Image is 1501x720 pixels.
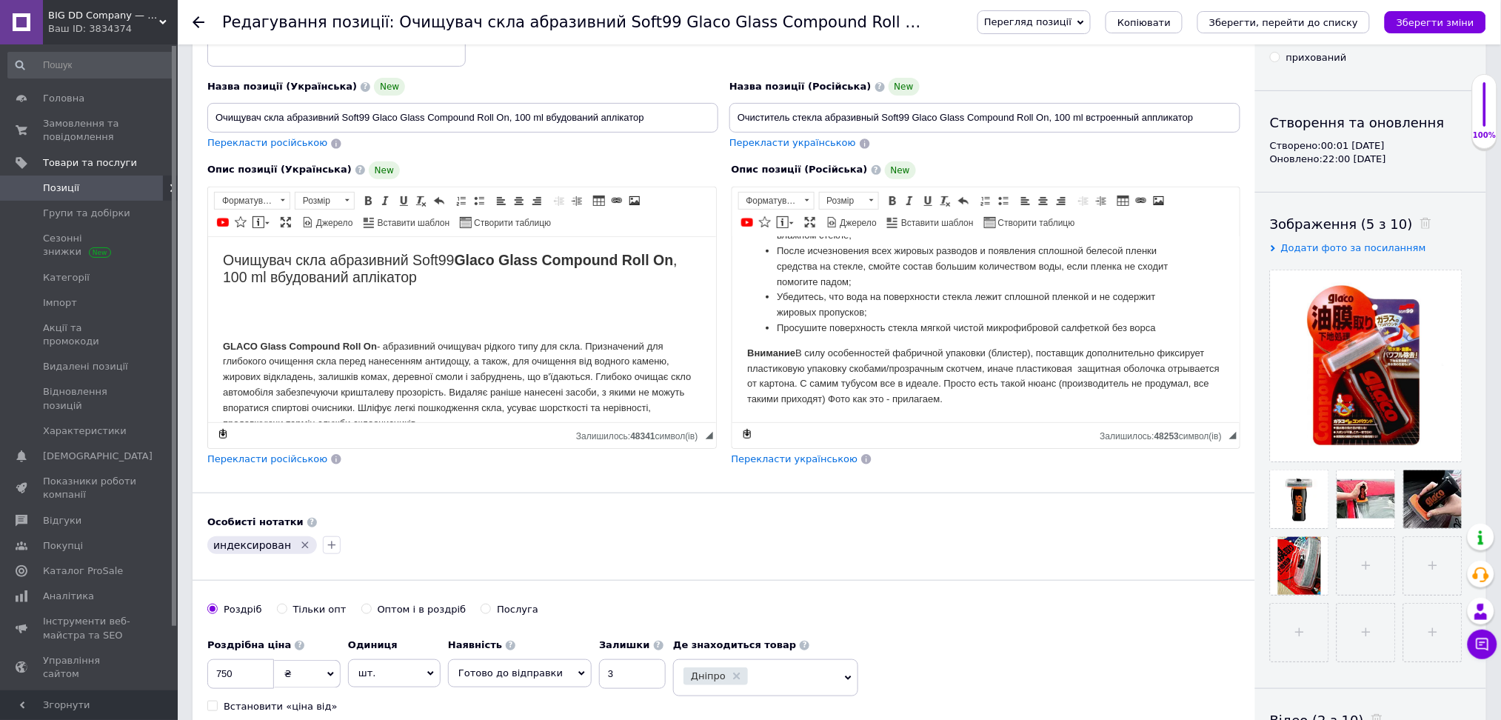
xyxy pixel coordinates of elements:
span: Джерело [314,217,353,230]
span: Опис позиції (Українська) [207,164,352,175]
iframe: Редактор, 7D0D6E1D-6593-4E11-8E94-B493E05E9E7C [208,237,716,422]
a: Вставити/Редагувати посилання (Ctrl+L) [1133,193,1149,209]
span: Замовлення та повідомлення [43,117,137,144]
div: Роздріб [224,603,262,616]
span: Позиції [43,181,79,195]
input: Наприклад, H&M жіноча сукня зелена 38 розмір вечірня максі з блискітками [207,103,718,133]
b: Роздрібна ціна [207,639,291,650]
i: Зберегти, перейти до списку [1209,17,1358,28]
a: Курсив (Ctrl+I) [378,193,394,209]
a: Збільшити відступ [1093,193,1109,209]
a: Зображення [626,193,643,209]
svg: Видалити мітку [299,539,311,551]
a: Розмір [819,192,879,210]
span: Готово до відправки [458,667,563,679]
a: Максимізувати [802,214,818,230]
div: Зображення (5 з 10) [1270,215,1471,233]
div: 100% [1473,130,1497,141]
a: Розмір [295,192,355,210]
a: Підкреслений (Ctrl+U) [395,193,412,209]
span: Відгуки [43,514,81,527]
h2: Очищувач скла абразивний Soft99 , 100 ml вбудований аплікатор [15,15,493,50]
span: Характеристики [43,424,127,438]
a: Зробити резервну копію зараз [739,426,755,442]
a: Максимізувати [278,214,294,230]
b: Де знаходиться товар [673,639,796,650]
span: индексирован [213,539,291,551]
span: Створити таблицю [472,217,551,230]
div: Кiлькiсть символiв [576,427,705,441]
span: Імпорт [43,296,77,310]
a: Зменшити відступ [1075,193,1092,209]
div: Створення та оновлення [1270,113,1471,132]
a: Таблиця [1115,193,1131,209]
span: Сезонні знижки [43,232,137,259]
span: Вставити шаблон [375,217,450,230]
a: Вставити/видалити маркований список [995,193,1012,209]
span: Додати фото за посиланням [1281,242,1426,253]
div: прихований [1286,51,1347,64]
iframe: Редактор, B8AE659E-77A6-48C5-A724-4545FD7D0850 [732,237,1240,422]
span: Інструменти веб-майстра та SEO [43,615,137,641]
button: Зберегти, перейти до списку [1197,11,1370,33]
a: Вставити повідомлення [250,214,272,230]
div: Встановити «ціна від» [224,700,338,713]
a: По лівому краю [493,193,509,209]
span: Акції та промокоди [43,321,137,348]
span: 48341 [630,431,655,441]
span: Опис позиції (Російська) [732,164,868,175]
span: New [374,78,405,96]
a: Вставити іконку [757,214,773,230]
a: Курсив (Ctrl+I) [902,193,918,209]
a: Вставити шаблон [361,214,452,230]
a: По правому краю [529,193,545,209]
span: Відновлення позицій [43,385,137,412]
span: Форматування [215,193,275,209]
span: Розмір [820,193,864,209]
a: Вставити іконку [233,214,249,230]
div: Повернутися назад [193,16,204,28]
span: New [369,161,400,179]
a: Джерело [300,214,355,230]
span: BIG DD Company — Детейлінг та автокосметика [48,9,159,22]
span: Перекласти російською [207,453,327,464]
a: Форматування [214,192,290,210]
a: Підкреслений (Ctrl+U) [920,193,936,209]
b: Наявність [448,639,502,650]
span: Показники роботи компанії [43,475,137,501]
a: Вставити/видалити нумерований список [977,193,994,209]
div: 100% Якість заповнення [1472,74,1497,149]
a: Вставити/видалити нумерований список [453,193,469,209]
b: Залишки [599,639,649,650]
span: Копіювати [1117,17,1171,28]
span: Перегляд позиції [984,16,1072,27]
a: Жирний (Ctrl+B) [360,193,376,209]
span: Перекласти українською [732,453,858,464]
strong: GLACO Glass Compound Roll On [15,104,169,115]
div: Кiлькiсть символiв [1100,427,1229,441]
div: Ваш ID: 3834374 [48,22,178,36]
a: Збільшити відступ [569,193,585,209]
a: Видалити форматування [937,193,954,209]
span: Перекласти українською [729,137,856,148]
a: Зробити резервну копію зараз [215,426,231,442]
strong: Glaco Glass Compound Roll On [247,15,466,31]
span: New [889,78,920,96]
body: Редактор, 7D0D6E1D-6593-4E11-8E94-B493E05E9E7C [15,15,493,454]
span: Товари та послуги [43,156,137,170]
span: 48253 [1154,431,1179,441]
input: 0 [207,659,274,689]
span: Потягніть для зміни розмірів [1229,432,1237,439]
a: Додати відео з YouTube [215,214,231,230]
a: Джерело [824,214,880,230]
span: Видалені позиції [43,360,128,373]
button: Чат з покупцем [1468,630,1497,659]
div: Послуга [497,603,538,616]
span: Категорії [43,271,90,284]
a: Створити таблицю [458,214,553,230]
